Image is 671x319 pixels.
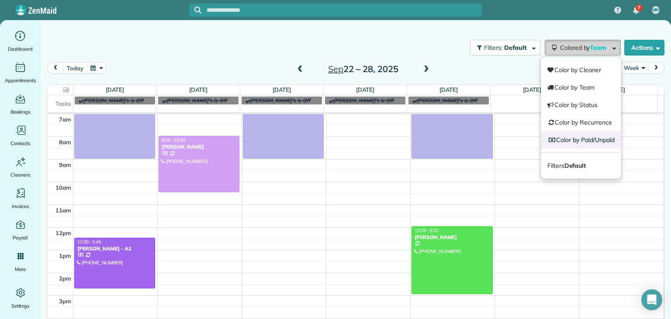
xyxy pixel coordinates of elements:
div: 7 unread notifications [627,1,645,20]
a: Color by Recurrence [541,114,621,131]
span: 11am [55,207,71,214]
span: Settings [11,302,30,310]
span: 12:00 - 3:00 [415,228,438,233]
span: Dashboard [8,45,33,53]
a: FiltersDefault [541,157,621,174]
span: Sep [328,63,344,74]
span: 9am [59,161,71,168]
svg: Focus search [194,7,201,14]
a: Invoices [3,186,37,211]
a: Color by Team [541,79,621,96]
span: 7am [59,116,71,123]
a: Filters: Default [466,40,540,55]
span: 12pm [55,229,71,236]
a: Bookings [3,92,37,116]
button: today [63,62,87,74]
button: Filters: Default [470,40,540,55]
span: Team [590,44,608,52]
a: Cleaners [3,155,37,179]
h2: 22 – 28, 2025 [308,64,418,74]
span: Invoices [12,202,29,211]
span: 3pm [59,298,71,305]
span: 8am [59,139,71,146]
a: [DATE] [439,86,458,93]
a: Color by Cleaner [541,61,621,79]
button: prev [47,62,64,74]
a: Dashboard [3,29,37,53]
span: More [15,265,26,274]
button: Actions [624,40,664,55]
a: Settings [3,286,37,310]
span: [PERSON_NAME]'s is Off [250,97,310,104]
a: [DATE] [189,86,208,93]
strong: Default [564,162,586,170]
span: Colored by [560,44,609,52]
a: [DATE] [273,86,291,93]
a: [DATE] [523,86,542,93]
button: Colored byTeam [545,40,621,55]
div: [PERSON_NAME] [414,234,490,240]
span: Contacts [10,139,30,148]
div: [PERSON_NAME] - A1 [77,246,152,252]
span: Default [504,44,527,52]
span: [PERSON_NAME]'s is Off [83,97,143,104]
span: [PERSON_NAME]'s is Off [333,97,394,104]
button: next [648,62,664,74]
a: Contacts [3,123,37,148]
a: Payroll [3,218,37,242]
a: [DATE] [356,86,375,93]
span: MH [652,7,660,14]
span: 8:00 - 10:30 [162,137,185,143]
div: [PERSON_NAME] [161,144,237,150]
div: Open Intercom Messenger [641,289,662,310]
a: Color by Status [541,96,621,114]
span: Filters: [484,44,502,52]
span: [PERSON_NAME]'s is Off [166,97,227,104]
a: Appointments [3,60,37,85]
span: Bookings [10,107,31,116]
span: 12:30 - 2:45 [77,239,101,245]
span: 2pm [59,275,71,282]
span: Filters [547,162,586,170]
a: [DATE] [606,86,625,93]
span: Payroll [13,233,28,242]
span: 10am [55,184,71,191]
span: 7 [637,4,640,11]
span: Cleaners [10,170,30,179]
span: Appointments [5,76,36,85]
a: [DATE] [106,86,125,93]
button: Week [620,62,648,74]
span: 1pm [59,252,71,259]
span: [PERSON_NAME]'s is Off [417,97,477,104]
a: Color by Paid/Unpaid [541,131,621,149]
button: Focus search [189,7,201,14]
